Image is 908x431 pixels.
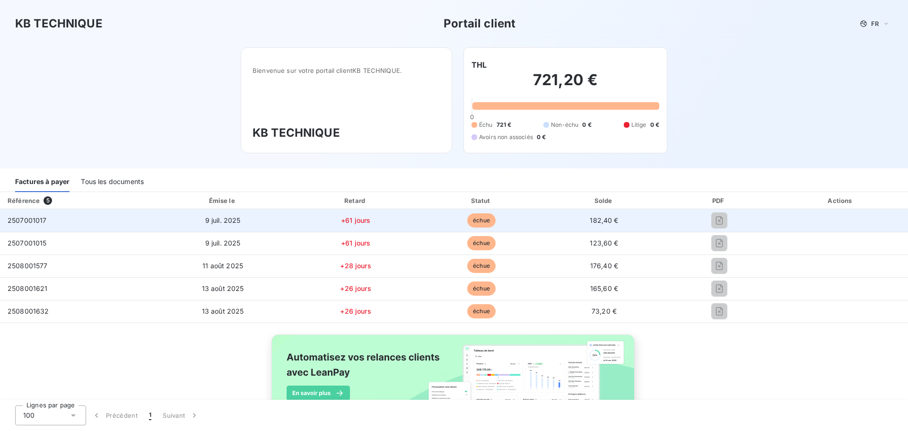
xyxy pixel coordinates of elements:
div: Solde [545,196,663,205]
div: Référence [8,197,40,204]
h3: KB TECHNIQUE [15,15,103,32]
span: 0 € [650,121,659,129]
h3: KB TECHNIQUE [253,124,440,141]
span: 9 juil. 2025 [205,239,241,247]
span: +26 jours [340,307,371,315]
span: +28 jours [340,262,371,270]
div: Statut [421,196,542,205]
span: 721 € [497,121,512,129]
span: échue [467,213,496,228]
span: 11 août 2025 [202,262,243,270]
span: 0 € [537,133,546,141]
span: 2508001577 [8,262,48,270]
span: échue [467,304,496,318]
span: 9 juil. 2025 [205,216,241,224]
h2: 721,20 € [471,70,659,99]
span: 0 [470,113,474,121]
span: 176,40 € [590,262,618,270]
span: 13 août 2025 [202,307,244,315]
div: Factures à payer [15,172,70,192]
span: +61 jours [341,239,370,247]
span: échue [467,236,496,250]
button: Précédent [86,405,143,425]
span: Avoirs non associés [479,133,533,141]
span: 5 [44,196,52,205]
span: 2507001015 [8,239,47,247]
span: Bienvenue sur votre portail client KB TECHNIQUE . [253,67,440,74]
span: 0 € [582,121,591,129]
div: Tous les documents [81,172,144,192]
span: 13 août 2025 [202,284,244,292]
span: Litige [631,121,646,129]
span: FR [871,20,879,27]
span: 2508001632 [8,307,49,315]
span: 100 [23,411,35,420]
span: échue [467,281,496,296]
span: échue [467,259,496,273]
h3: Portail client [444,15,515,32]
span: 123,60 € [590,239,618,247]
span: 182,40 € [590,216,618,224]
span: 73,20 € [592,307,617,315]
span: 165,60 € [590,284,618,292]
div: Émise le [156,196,290,205]
span: Échu [479,121,493,129]
div: PDF [667,196,772,205]
span: 1 [149,411,151,420]
button: Suivant [157,405,205,425]
span: +61 jours [341,216,370,224]
h6: THL [471,59,487,70]
button: 1 [143,405,157,425]
div: Retard [294,196,418,205]
span: Non-échu [551,121,578,129]
span: +26 jours [340,284,371,292]
span: 2508001621 [8,284,48,292]
div: Actions [776,196,906,205]
span: 2507001017 [8,216,47,224]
